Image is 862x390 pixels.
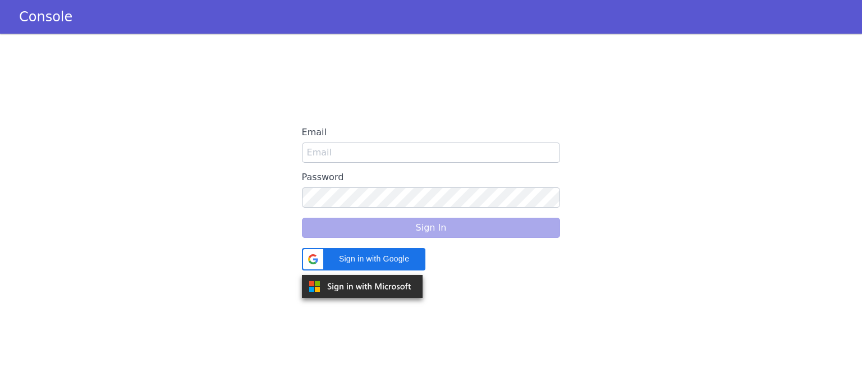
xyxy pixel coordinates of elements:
span: Sign in with Google [330,253,419,265]
a: Console [6,9,86,25]
label: Email [302,122,561,143]
div: Sign in with Google [302,248,425,270]
input: Email [302,143,561,163]
img: azure.svg [302,275,423,298]
label: Password [302,167,561,187]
